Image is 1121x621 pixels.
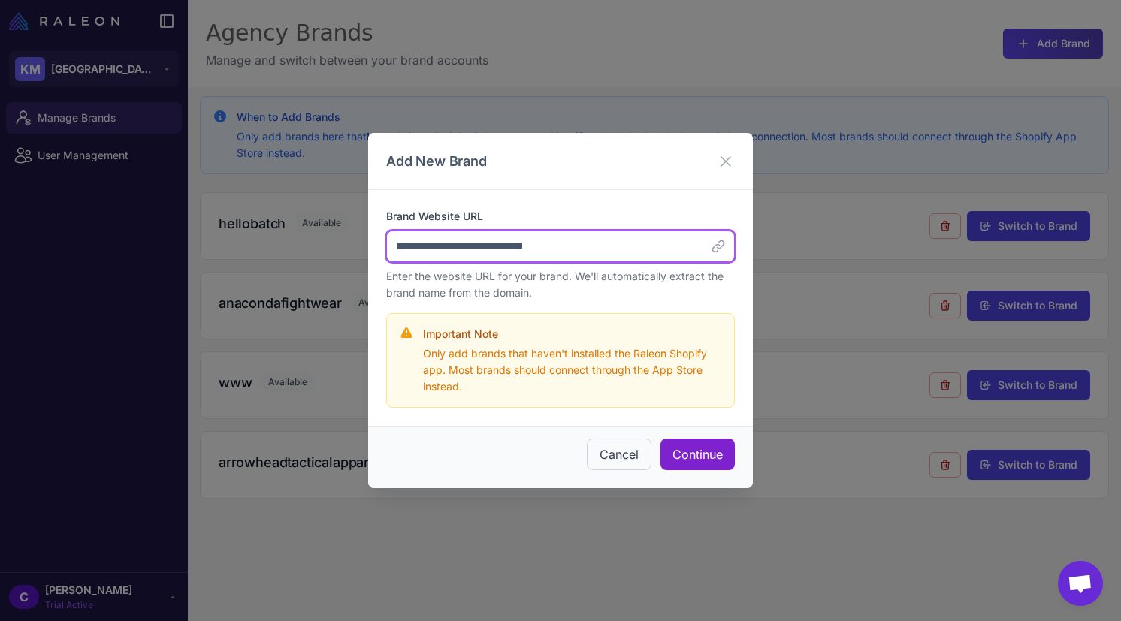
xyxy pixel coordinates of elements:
[423,345,722,395] p: Only add brands that haven't installed the Raleon Shopify app. Most brands should connect through...
[386,268,735,301] p: Enter the website URL for your brand. We'll automatically extract the brand name from the domain.
[386,151,487,171] h3: Add New Brand
[423,326,722,342] h4: Important Note
[386,208,735,225] label: Brand Website URL
[1058,561,1103,606] div: Open chat
[660,439,735,470] button: Continue
[587,439,651,470] button: Cancel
